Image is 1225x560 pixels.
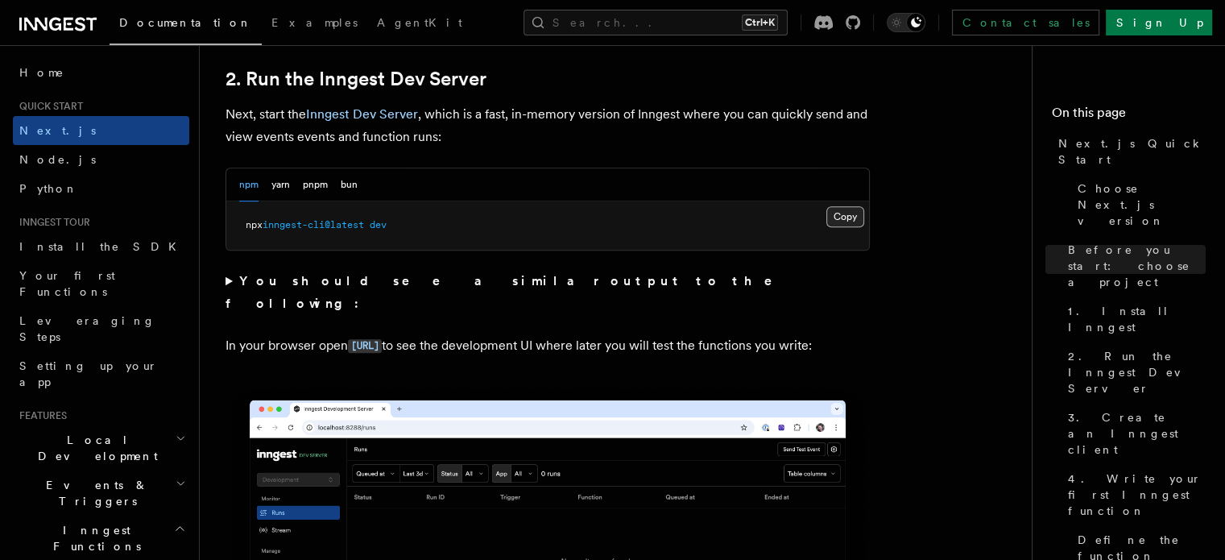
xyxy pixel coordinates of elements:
[119,16,252,29] span: Documentation
[271,16,358,29] span: Examples
[1106,10,1212,35] a: Sign Up
[19,124,96,137] span: Next.js
[1068,242,1206,290] span: Before you start: choose a project
[370,219,387,230] span: dev
[13,425,189,471] button: Local Development
[826,206,864,227] button: Copy
[1052,129,1206,174] a: Next.js Quick Start
[262,5,367,44] a: Examples
[1071,174,1206,235] a: Choose Next.js version
[19,269,115,298] span: Your first Functions
[13,232,189,261] a: Install the SDK
[110,5,262,45] a: Documentation
[246,219,263,230] span: npx
[19,64,64,81] span: Home
[19,359,158,388] span: Setting up your app
[306,106,418,122] a: Inngest Dev Server
[13,351,189,396] a: Setting up your app
[1068,348,1206,396] span: 2. Run the Inngest Dev Server
[19,314,155,343] span: Leveraging Steps
[348,338,382,353] a: [URL]
[524,10,788,35] button: Search...Ctrl+K
[19,240,186,253] span: Install the SDK
[1078,180,1206,229] span: Choose Next.js version
[226,103,870,148] p: Next, start the , which is a fast, in-memory version of Inngest where you can quickly send and vi...
[1068,303,1206,335] span: 1. Install Inngest
[13,471,189,516] button: Events & Triggers
[239,168,259,201] button: npm
[887,13,925,32] button: Toggle dark mode
[1062,235,1206,297] a: Before you start: choose a project
[1062,403,1206,464] a: 3. Create an Inngest client
[271,168,290,201] button: yarn
[13,100,83,113] span: Quick start
[13,409,67,422] span: Features
[377,16,462,29] span: AgentKit
[1068,471,1206,519] span: 4. Write your first Inngest function
[13,306,189,351] a: Leveraging Steps
[226,334,870,358] p: In your browser open to see the development UI where later you will test the functions you write:
[341,168,358,201] button: bun
[1058,135,1206,168] span: Next.js Quick Start
[226,273,795,311] strong: You should see a similar output to the following:
[1062,464,1206,525] a: 4. Write your first Inngest function
[1068,409,1206,458] span: 3. Create an Inngest client
[13,432,176,464] span: Local Development
[1062,342,1206,403] a: 2. Run the Inngest Dev Server
[13,522,174,554] span: Inngest Functions
[19,182,78,195] span: Python
[13,58,189,87] a: Home
[226,68,486,90] a: 2. Run the Inngest Dev Server
[1052,103,1206,129] h4: On this page
[226,270,870,315] summary: You should see a similar output to the following:
[19,153,96,166] span: Node.js
[13,216,90,229] span: Inngest tour
[263,219,364,230] span: inngest-cli@latest
[13,145,189,174] a: Node.js
[13,116,189,145] a: Next.js
[348,339,382,353] code: [URL]
[303,168,328,201] button: pnpm
[952,10,1099,35] a: Contact sales
[1062,297,1206,342] a: 1. Install Inngest
[13,477,176,509] span: Events & Triggers
[742,15,778,31] kbd: Ctrl+K
[367,5,472,44] a: AgentKit
[13,174,189,203] a: Python
[13,261,189,306] a: Your first Functions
